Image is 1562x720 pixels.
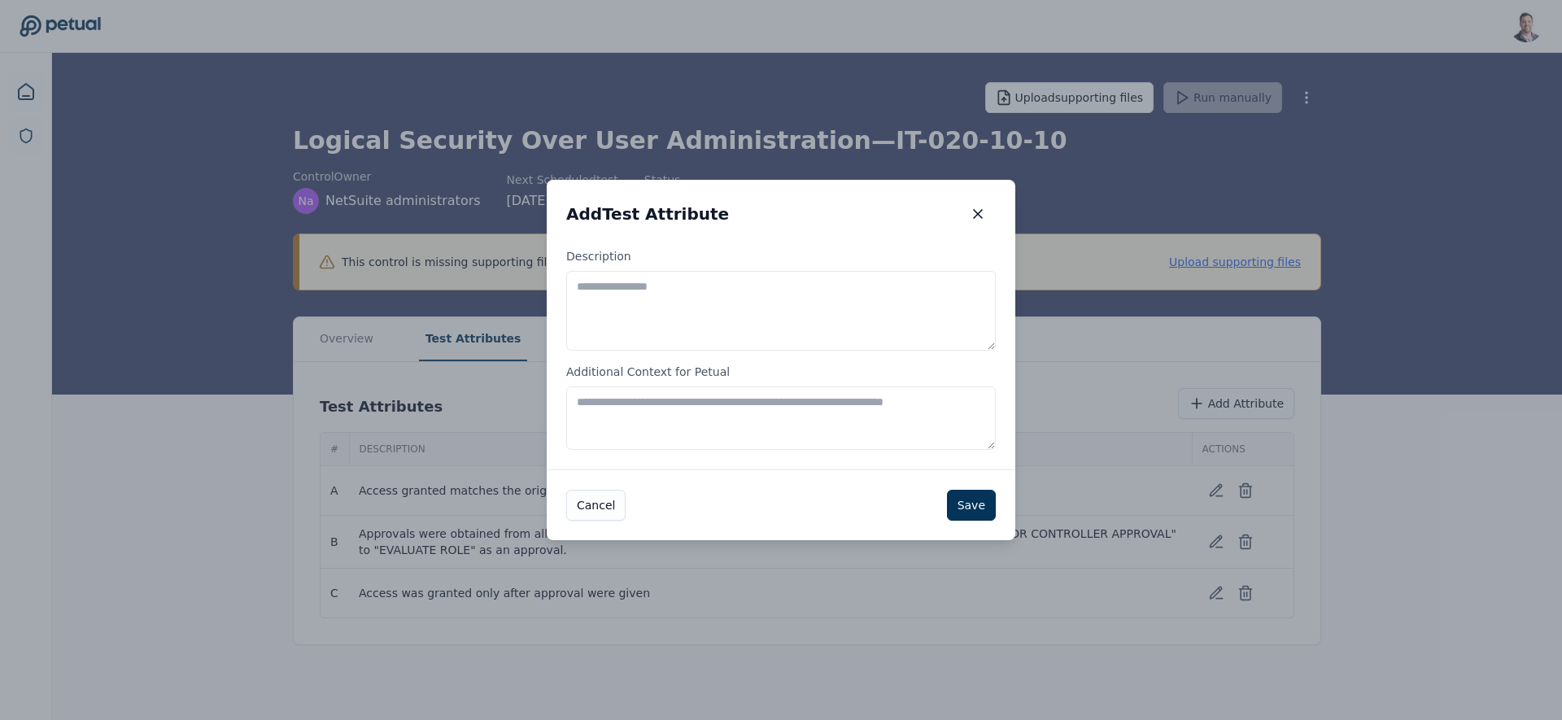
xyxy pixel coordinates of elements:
[566,203,729,225] h2: Add Test Attribute
[947,490,996,521] button: Save
[566,386,996,450] textarea: Additional Context for Petual
[566,364,996,450] label: Additional Context for Petual
[566,490,626,521] button: Cancel
[566,248,996,351] label: Description
[566,271,996,351] textarea: Description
